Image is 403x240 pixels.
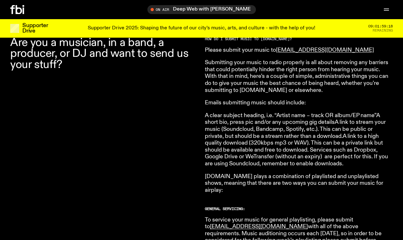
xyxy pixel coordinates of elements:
a: [EMAIL_ADDRESS][DOMAIN_NAME] [276,47,374,53]
a: [EMAIL_ADDRESS][DOMAIN_NAME] [210,224,308,229]
strong: GENERAL SERVICING: [205,206,245,211]
h2: HOW DO I SUBMIT MUSIC TO [DOMAIN_NAME]? [205,37,389,41]
p: [DOMAIN_NAME] plays a combination of playlisted and unplaylisted shows, meaning that there are tw... [205,173,389,194]
p: Emails submitting music should include: [205,100,389,107]
h3: Supporter Drive [22,23,48,34]
span: 09:01:59:18 [368,25,393,28]
p: Submitting your music to radio properly is all about removing any barriers that could potentially... [205,59,389,94]
p: A clear subject heading, i.e. “Artist name – track OR album/EP name”A short bio, press pic and/or... [205,112,389,168]
span: Remaining [373,29,393,32]
p: Please submit your music to [205,47,389,54]
p: Are you a musician, in a band, a producer, or DJ and want to send us your stuff? [10,37,198,70]
button: On AirDeep Web with [PERSON_NAME] [147,5,256,14]
p: Supporter Drive 2025: Shaping the future of our city’s music, arts, and culture - with the help o... [88,26,315,31]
